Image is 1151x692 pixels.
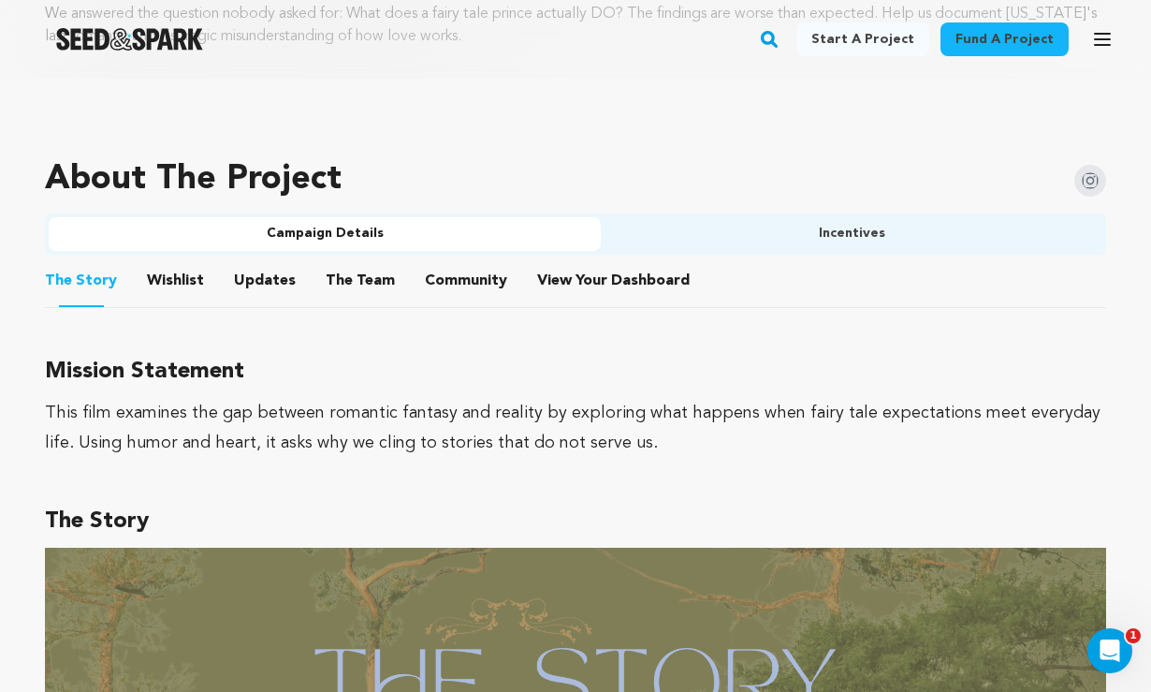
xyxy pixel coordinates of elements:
[601,217,1102,251] button: Incentives
[1126,628,1141,643] span: 1
[49,217,601,251] button: Campaign Details
[796,22,929,56] a: Start a project
[611,270,690,292] span: Dashboard
[326,270,353,292] span: The
[45,503,1106,540] h3: The Story
[45,270,72,292] span: The
[326,270,395,292] span: Team
[234,270,296,292] span: Updates
[147,270,204,292] span: Wishlist
[940,22,1069,56] a: Fund a project
[45,353,1106,390] h3: Mission Statement
[537,270,693,292] span: Your
[45,270,117,292] span: Story
[425,270,507,292] span: Community
[56,28,203,51] a: Seed&Spark Homepage
[1087,628,1132,673] iframe: Intercom live chat
[537,270,693,292] a: ViewYourDashboard
[1074,165,1106,197] img: Seed&Spark Instagram Icon
[45,398,1106,458] div: This film examines the gap between romantic fantasy and reality by exploring what happens when fa...
[56,28,203,51] img: Seed&Spark Logo Dark Mode
[45,161,342,199] h1: About The Project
